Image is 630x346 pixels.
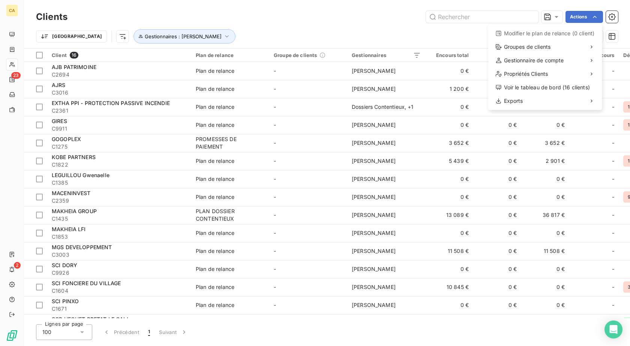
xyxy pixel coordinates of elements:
div: Voir le tableau de bord (16 clients) [491,81,599,93]
div: Actions [488,24,602,110]
span: Gestionnaire de compte [504,57,564,64]
span: Propriétés Clients [504,70,548,78]
span: Exports [504,97,523,105]
div: Modifier le plan de relance (0 client) [491,27,599,39]
span: Groupes de clients [504,43,551,51]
